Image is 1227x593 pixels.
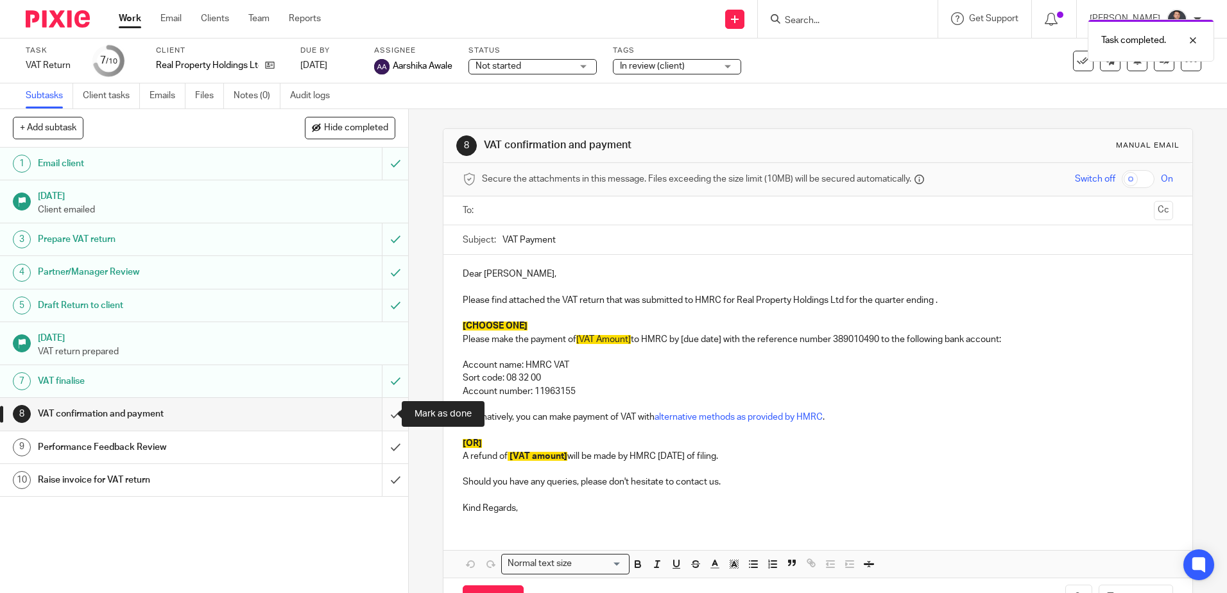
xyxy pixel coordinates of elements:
div: 7 [100,53,117,68]
a: Work [119,12,141,25]
h1: [DATE] [38,187,396,203]
p: Alternatively, you can make payment of VAT with . [463,411,1172,424]
h1: Performance Feedback Review [38,438,259,457]
div: 8 [456,135,477,156]
p: Dear [PERSON_NAME], [463,268,1172,280]
span: [DATE] [300,61,327,70]
span: [CHOOSE ONE] [463,322,528,331]
div: 5 [13,296,31,314]
span: Secure the attachments in this message. Files exceeding the size limit (10MB) will be secured aut... [482,173,911,185]
label: Subject: [463,234,496,246]
a: Clients [201,12,229,25]
span: Not started [476,62,521,71]
a: Team [248,12,270,25]
div: 9 [13,438,31,456]
h1: [DATE] [38,329,396,345]
p: A refund of will be made by HMRC [DATE] of filing. [463,450,1172,463]
p: Please make the payment of to HMRC by [due date] with the reference number 389010490 to the follo... [463,333,1172,346]
label: Task [26,46,77,56]
label: Due by [300,46,358,56]
div: Search for option [501,554,630,574]
div: 10 [13,471,31,489]
p: Client emailed [38,203,396,216]
label: To: [463,204,477,217]
button: Hide completed [305,117,395,139]
img: svg%3E [374,59,390,74]
h1: Email client [38,154,259,173]
a: Audit logs [290,83,339,108]
a: Client tasks [83,83,140,108]
small: /10 [106,58,117,65]
p: Real Property Holdings Ltd [156,59,259,72]
h1: Partner/Manager Review [38,262,259,282]
img: Pixie [26,10,90,28]
div: 4 [13,264,31,282]
p: Account number: 11963155 [463,385,1172,398]
span: [VAT Amount] [576,335,631,344]
p: Task completed. [1101,34,1166,47]
div: 7 [13,372,31,390]
div: VAT Return [26,59,77,72]
a: Subtasks [26,83,73,108]
div: 3 [13,230,31,248]
a: Notes (0) [234,83,280,108]
div: 8 [13,405,31,423]
span: Aarshika Awale [393,60,452,73]
p: VAT return prepared [38,345,396,358]
p: Sort code: 08 32 00 [463,372,1172,384]
h1: Raise invoice for VAT return [38,470,259,490]
h1: VAT finalise [38,372,259,391]
a: Emails [150,83,185,108]
span: [VAT amount] [510,452,567,461]
img: My%20Photo.jpg [1167,9,1187,30]
label: Assignee [374,46,452,56]
h1: VAT confirmation and payment [38,404,259,424]
span: Hide completed [324,123,388,133]
p: Account name: HMRC VAT [463,359,1172,372]
p: Should you have any queries, please don't hesitate to contact us. [463,476,1172,488]
button: Cc [1154,201,1173,220]
label: Client [156,46,284,56]
label: Status [468,46,597,56]
h1: Draft Return to client [38,296,259,315]
p: Please find attached the VAT return that was submitted to HMRC for Real Property Holdings Ltd for... [463,294,1172,307]
a: Reports [289,12,321,25]
span: [OR] [463,439,482,448]
a: alternative methods as provided by HMRC [655,413,823,422]
a: Files [195,83,224,108]
p: Kind Regards, [463,502,1172,515]
div: Manual email [1116,141,1180,151]
span: Switch off [1075,173,1115,185]
a: Email [160,12,182,25]
h1: Prepare VAT return [38,230,259,249]
div: 1 [13,155,31,173]
span: Normal text size [504,557,574,571]
button: + Add subtask [13,117,83,139]
h1: VAT confirmation and payment [484,139,845,152]
span: In review (client) [620,62,685,71]
label: Tags [613,46,741,56]
span: On [1161,173,1173,185]
input: Search for option [576,557,622,571]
